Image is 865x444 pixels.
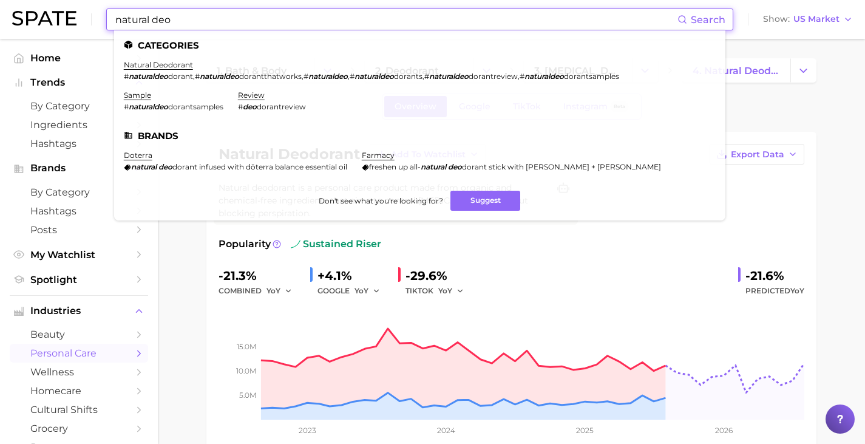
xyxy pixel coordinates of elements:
span: Brands [30,163,127,174]
span: Industries [30,306,127,316]
em: natural [421,162,446,171]
button: Suggest [450,191,520,211]
span: by Category [30,186,127,198]
div: -21.3% [219,266,300,285]
span: personal care [30,347,127,359]
button: YoY [438,284,464,298]
button: ShowUS Market [760,12,856,27]
span: wellness [30,366,127,378]
span: # [304,72,308,81]
div: GOOGLE [317,284,388,298]
div: -21.6% [745,266,804,285]
span: Export Data [731,149,784,160]
tspan: 2023 [299,426,316,435]
span: dorant [168,72,193,81]
span: grocery [30,423,127,434]
span: # [124,72,129,81]
em: naturaldeo [524,72,564,81]
span: US Market [793,16,840,22]
div: +4.1% [317,266,388,285]
span: # [238,102,243,111]
em: naturaldeo [354,72,394,81]
a: doterra [124,151,152,160]
input: Search here for a brand, industry, or ingredient [114,9,677,30]
em: deo [448,162,462,171]
span: My Watchlist [30,249,127,261]
span: beauty [30,329,127,340]
a: review [238,91,265,100]
span: dorant infused with dōterra balance essential oil [172,162,347,171]
a: homecare [10,381,148,400]
span: Search [691,14,725,26]
span: # [124,102,129,111]
a: grocery [10,419,148,438]
span: Trends [30,77,127,88]
a: by Category [10,97,148,115]
li: Categories [124,40,716,50]
span: Hashtags [30,205,127,217]
li: Brands [124,131,716,141]
span: dorantreview [469,72,518,81]
a: farmacy [362,151,395,160]
a: cultural shifts [10,400,148,419]
a: natural deodorant [124,60,193,69]
span: freshen up all- [369,162,421,171]
span: # [520,72,524,81]
button: Industries [10,302,148,320]
em: naturaldeo [308,72,348,81]
button: Trends [10,73,148,92]
a: Home [10,49,148,67]
span: Posts [30,224,127,236]
tspan: 2024 [437,426,455,435]
a: Ingredients [10,115,148,134]
a: Hashtags [10,202,148,220]
span: 4. natural deodorant [693,65,780,77]
div: combined [219,284,300,298]
span: Popularity [219,237,271,251]
a: Hashtags [10,134,148,153]
em: naturaldeo [429,72,469,81]
tspan: 2025 [576,426,594,435]
span: # [424,72,429,81]
span: dorant stick with [PERSON_NAME] + [PERSON_NAME] [462,162,661,171]
button: Brands [10,159,148,177]
a: Posts [10,220,148,239]
a: sample [124,91,151,100]
span: Hashtags [30,138,127,149]
button: YoY [354,284,381,298]
div: -29.6% [405,266,472,285]
span: Spotlight [30,274,127,285]
span: # [195,72,200,81]
span: Don't see what you're looking for? [319,196,443,205]
span: by Category [30,100,127,112]
em: naturaldeo [200,72,239,81]
span: dorantsamples [564,72,619,81]
button: Export Data [710,144,804,165]
a: Spotlight [10,270,148,289]
a: by Category [10,183,148,202]
div: , , , , , [124,72,619,81]
span: Ingredients [30,119,127,131]
span: YoY [438,285,452,296]
span: dorantreview [257,102,306,111]
span: dorantthatworks [239,72,302,81]
em: naturaldeo [129,72,168,81]
a: personal care [10,344,148,363]
span: sustained riser [291,237,381,251]
span: Show [763,16,790,22]
a: wellness [10,363,148,381]
span: homecare [30,385,127,397]
div: TIKTOK [405,284,472,298]
em: naturaldeo [129,102,168,111]
img: SPATE [12,11,76,26]
span: YoY [266,285,280,296]
em: deo [243,102,257,111]
tspan: 2026 [715,426,733,435]
img: sustained riser [291,239,300,249]
span: YoY [354,285,368,296]
em: natural [131,162,157,171]
span: dorantsamples [168,102,223,111]
button: YoY [266,284,293,298]
span: YoY [790,286,804,295]
span: Predicted [745,284,804,298]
